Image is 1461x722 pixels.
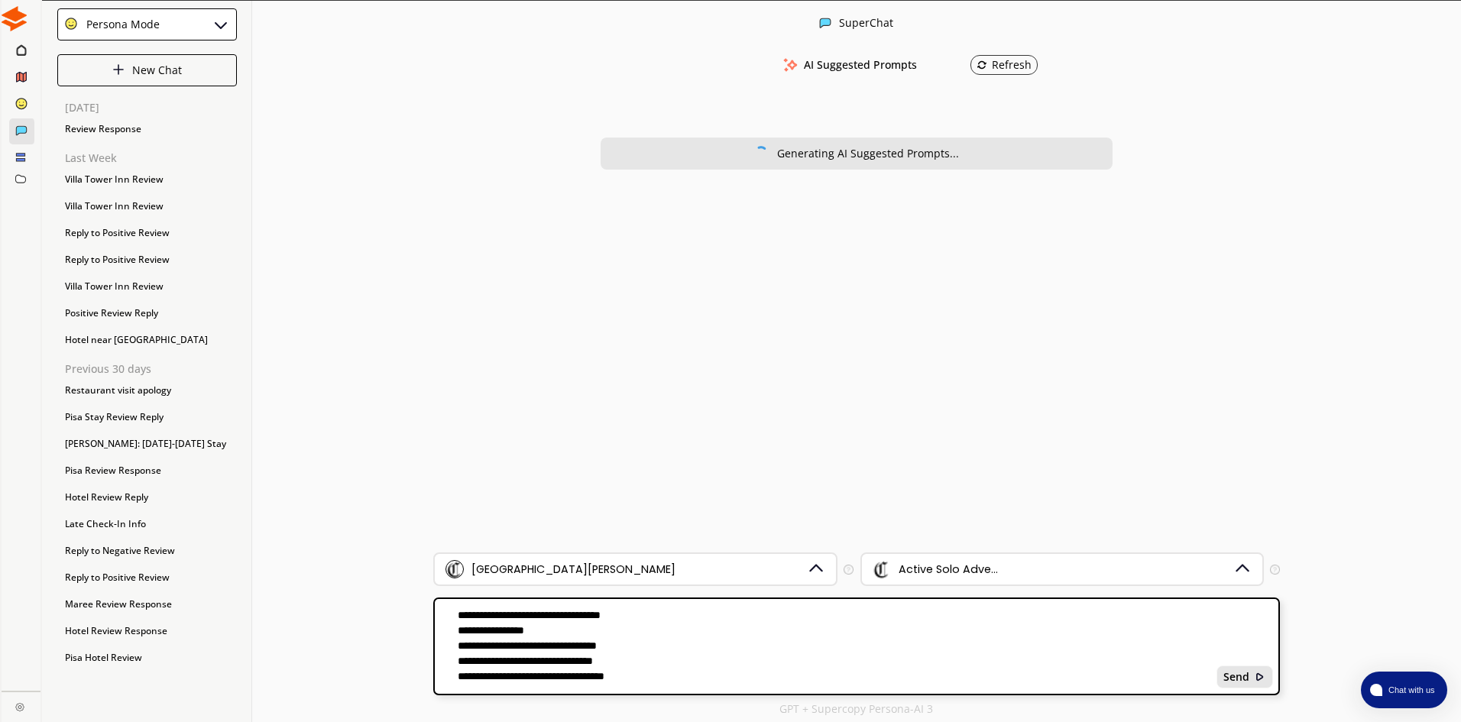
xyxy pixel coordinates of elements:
[977,59,1032,71] div: Refresh
[57,593,237,616] div: Maree Review Response
[2,691,40,718] a: Close
[57,329,237,351] div: Hotel near [GEOGRAPHIC_DATA]
[804,53,917,76] h3: AI Suggested Prompts
[839,17,893,31] div: SuperChat
[57,539,237,562] div: Reply to Negative Review
[873,560,891,578] img: Audience Icon
[977,60,987,70] img: Refresh
[57,432,237,455] div: [PERSON_NAME]: [DATE]-[DATE] Stay
[65,152,237,164] p: Last Week
[57,513,237,536] div: Late Check-In Info
[57,168,237,191] div: Villa Tower Inn Review
[57,275,237,298] div: Villa Tower Inn Review
[1270,565,1280,575] img: Tooltip Icon
[779,703,933,715] p: GPT + Supercopy Persona-AI 3
[57,302,237,325] div: Positive Review Reply
[57,566,237,589] div: Reply to Positive Review
[805,559,825,579] img: Dropdown Icon
[57,620,237,643] div: Hotel Review Response
[132,64,182,76] p: New Chat
[754,146,768,160] img: Close
[15,702,24,711] img: Close
[777,147,959,160] div: Generating AI Suggested Prompts...
[57,222,237,244] div: Reply to Positive Review
[57,406,237,429] div: Pisa Stay Review Reply
[1223,671,1249,683] b: Send
[471,563,675,575] div: [GEOGRAPHIC_DATA][PERSON_NAME]
[57,459,237,482] div: Pisa Review Response
[1382,684,1438,696] span: Chat with us
[57,379,237,402] div: Restaurant visit apology
[212,15,230,34] img: Close
[57,195,237,218] div: Villa Tower Inn Review
[844,565,854,575] img: Tooltip Icon
[899,563,998,575] div: Active Solo Adve...
[57,646,237,669] div: Pisa Hotel Review
[1361,672,1447,708] button: atlas-launcher
[57,118,237,141] div: Review Response
[57,248,237,271] div: Reply to Positive Review
[57,486,237,509] div: Hotel Review Reply
[112,63,125,76] img: Close
[819,17,831,29] img: Close
[445,560,464,578] img: Brand Icon
[64,17,78,31] img: Close
[81,18,160,31] div: Persona Mode
[65,363,237,375] p: Previous 30 days
[65,102,237,114] p: [DATE]
[781,58,800,72] img: AI Suggested Prompts
[1255,672,1265,682] img: Close
[2,6,27,31] img: Close
[1233,559,1252,579] img: Dropdown Icon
